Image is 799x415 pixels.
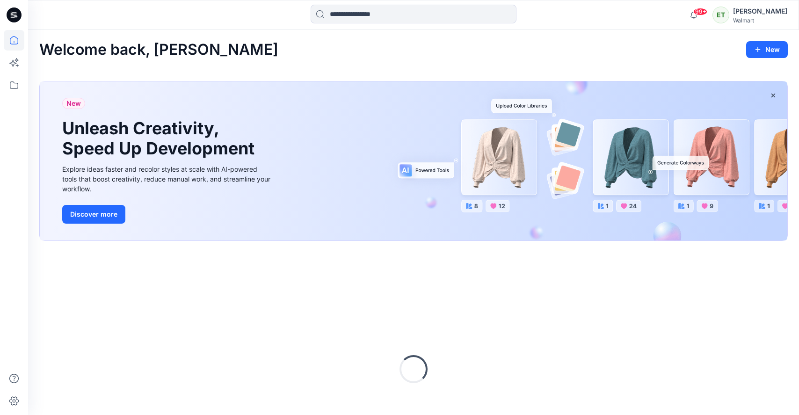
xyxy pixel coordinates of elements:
[62,205,125,224] button: Discover more
[712,7,729,23] div: ET
[39,41,278,58] h2: Welcome back, [PERSON_NAME]
[62,118,259,159] h1: Unleash Creativity, Speed Up Development
[62,205,273,224] a: Discover more
[746,41,788,58] button: New
[733,6,787,17] div: [PERSON_NAME]
[66,98,81,109] span: New
[62,164,273,194] div: Explore ideas faster and recolor styles at scale with AI-powered tools that boost creativity, red...
[733,17,787,24] div: Walmart
[693,8,707,15] span: 99+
